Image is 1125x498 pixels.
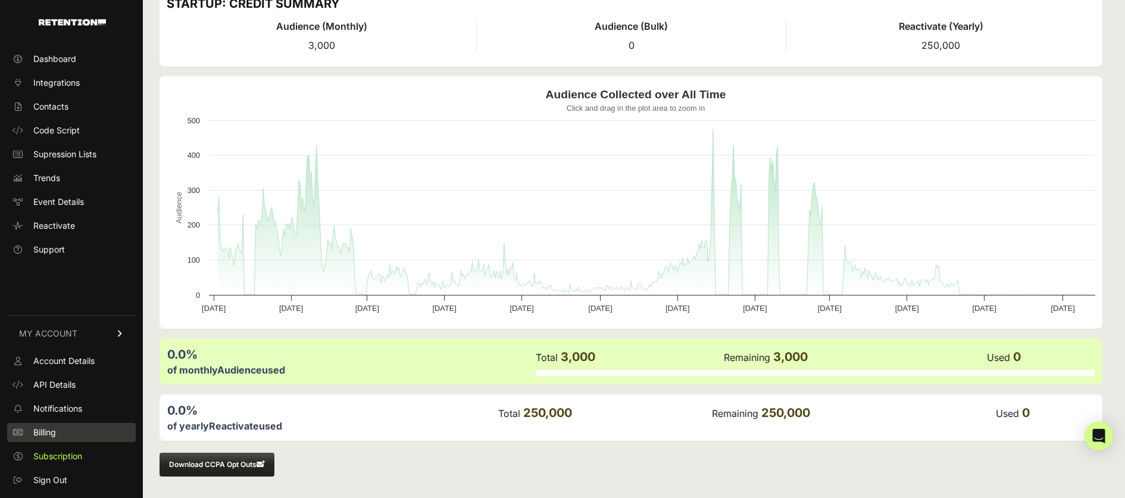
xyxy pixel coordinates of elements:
label: Used [996,407,1019,419]
span: Contacts [33,101,68,113]
text: 0 [196,291,200,300]
span: Account Details [33,355,95,367]
div: Open Intercom Messenger [1085,422,1113,450]
text: 300 [187,186,200,195]
span: Integrations [33,77,80,89]
text: Audience [174,192,183,223]
span: Dashboard [33,53,76,65]
a: API Details [7,375,136,394]
span: 0 [1013,350,1021,364]
label: Used [987,351,1010,363]
span: Event Details [33,196,84,208]
span: Support [33,244,65,256]
a: Code Script [7,121,136,140]
abbr: Enabling validation will send analytics events to the Bazaarvoice validation service. If an event... [5,67,73,77]
text: [DATE] [355,304,379,313]
a: Trends [7,169,136,188]
span: 3,000 [308,39,335,51]
label: Total [536,351,558,363]
span: Reactivate [33,220,75,232]
text: [DATE] [588,304,612,313]
label: Reactivate [209,420,259,432]
div: of monthly used [167,363,535,377]
img: Retention.com [39,19,106,26]
span: 3,000 [561,350,595,364]
button: Download CCPA Opt Outs [160,453,274,477]
div: 0.0% [167,402,497,419]
div: of yearly used [167,419,497,433]
a: Integrations [7,73,136,92]
svg: Audience Collected over All Time [167,83,1104,322]
text: [DATE] [818,304,842,313]
label: Total [498,407,520,419]
span: Trends [33,172,60,184]
span: Supression Lists [33,148,96,160]
a: Dashboard [7,49,136,69]
span: 250,000 [761,406,810,420]
text: Audience Collected over All Time [546,88,726,101]
text: [DATE] [510,304,533,313]
label: Remaining [712,407,758,419]
h4: Audience (Monthly) [167,19,476,33]
span: 250,000 [921,39,960,51]
label: Audience [217,364,262,376]
span: Code Script [33,125,80,136]
a: Contacts [7,97,136,116]
text: [DATE] [202,304,226,313]
text: [DATE] [895,304,919,313]
a: Account Details [7,351,136,371]
text: [DATE] [665,304,689,313]
a: Event Details [7,192,136,211]
a: Reactivate [7,216,136,235]
text: 400 [187,151,200,160]
text: [DATE] [743,304,767,313]
p: Analytics Inspector 1.7.0 [5,5,174,15]
a: Billing [7,423,136,442]
span: 0 [1022,406,1030,420]
div: 0.0% [167,346,535,363]
span: 250,000 [523,406,572,420]
text: Click and drag in the plot area to zoom in [567,104,705,113]
text: [DATE] [279,304,303,313]
text: [DATE] [973,304,996,313]
text: 500 [187,116,200,125]
a: Supression Lists [7,145,136,164]
text: [DATE] [433,304,457,313]
a: Subscription [7,447,136,466]
a: Notifications [7,399,136,418]
text: [DATE] [1051,304,1074,313]
h4: Reactivate (Yearly) [786,19,1095,33]
a: Enable Validation [5,67,73,77]
text: 100 [187,256,200,264]
a: MY ACCOUNT [7,315,136,351]
span: Sign Out [33,474,67,486]
a: Sign Out [7,471,136,490]
h5: Bazaarvoice Analytics content is not detected on this page. [5,29,174,48]
span: 3,000 [773,350,808,364]
a: Support [7,240,136,259]
label: Remaining [724,351,770,363]
text: 200 [187,220,200,229]
span: 0 [629,39,635,51]
span: Notifications [33,403,82,415]
h4: Audience (Bulk) [477,19,786,33]
span: Subscription [33,450,82,462]
span: API Details [33,379,76,391]
span: Billing [33,427,56,438]
span: MY ACCOUNT [19,328,77,340]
